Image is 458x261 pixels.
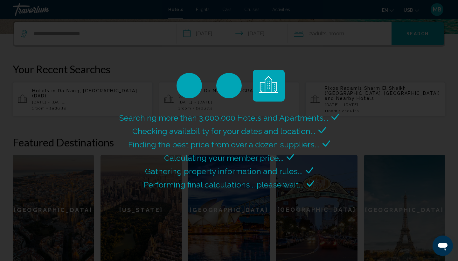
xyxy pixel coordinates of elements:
span: Checking availability for your dates and location... [132,126,315,136]
span: Finding the best price from over a dozen suppliers... [128,140,319,149]
span: Calculating your member price... [164,153,283,163]
span: Gathering property information and rules... [145,166,302,176]
span: Searching more than 3,000,000 Hotels and Apartments... [119,113,328,123]
iframe: Кнопка запуска окна обмена сообщениями [433,236,453,256]
span: Performing final calculations... please wait... [144,180,303,189]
